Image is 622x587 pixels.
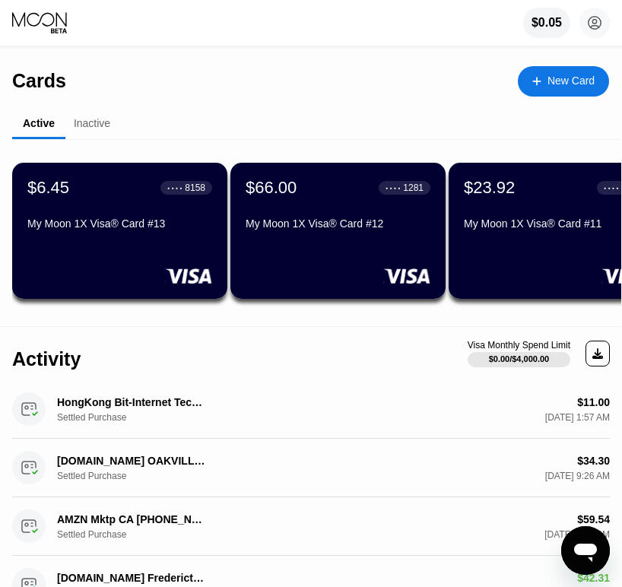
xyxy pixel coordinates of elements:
[12,439,610,497] div: [DOMAIN_NAME] OAKVILLE CASettled Purchase$34.30[DATE] 9:26 AM
[246,217,430,230] div: My Moon 1X Visa® Card #12
[57,572,209,584] div: [DOMAIN_NAME] Fredericton [GEOGRAPHIC_DATA]
[27,178,69,198] div: $6.45
[57,529,133,540] div: Settled Purchase
[518,66,609,97] div: New Card
[57,396,209,408] div: HongKong Bit-Internet TecHONG KONG HK
[577,396,610,408] div: $11.00
[23,117,55,129] div: Active
[12,380,610,439] div: HongKong Bit-Internet TecHONG KONG HKSettled Purchase$11.00[DATE] 1:57 AM
[577,572,610,584] div: $42.31
[577,455,610,467] div: $34.30
[403,182,424,193] div: 1281
[468,340,570,367] div: Visa Monthly Spend Limit$0.00/$4,000.00
[57,455,209,467] div: [DOMAIN_NAME] OAKVILLE CA
[561,526,610,575] iframe: Button to launch messaging window
[74,117,110,129] div: Inactive
[489,354,550,363] div: $0.00 / $4,000.00
[545,471,610,481] div: [DATE] 9:26 AM
[57,471,133,481] div: Settled Purchase
[12,497,610,556] div: AMZN Mktp CA [PHONE_NUMBER] CASettled Purchase$59.54[DATE] 2:34 PM
[246,178,297,198] div: $66.00
[523,8,570,38] div: $0.05
[57,412,133,423] div: Settled Purchase
[577,513,610,525] div: $59.54
[185,182,205,193] div: 8158
[167,186,182,190] div: ● ● ● ●
[12,348,81,370] div: Activity
[57,513,209,525] div: AMZN Mktp CA [PHONE_NUMBER] CA
[545,412,610,423] div: [DATE] 1:57 AM
[604,186,619,190] div: ● ● ● ●
[27,217,212,230] div: My Moon 1X Visa® Card #13
[386,186,401,190] div: ● ● ● ●
[12,163,227,299] div: $6.45● ● ● ●8158My Moon 1X Visa® Card #13
[12,70,66,92] div: Cards
[464,178,515,198] div: $23.92
[532,16,562,30] div: $0.05
[544,529,610,540] div: [DATE] 2:34 PM
[230,163,446,299] div: $66.00● ● ● ●1281My Moon 1X Visa® Card #12
[547,75,595,87] div: New Card
[468,340,570,351] div: Visa Monthly Spend Limit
